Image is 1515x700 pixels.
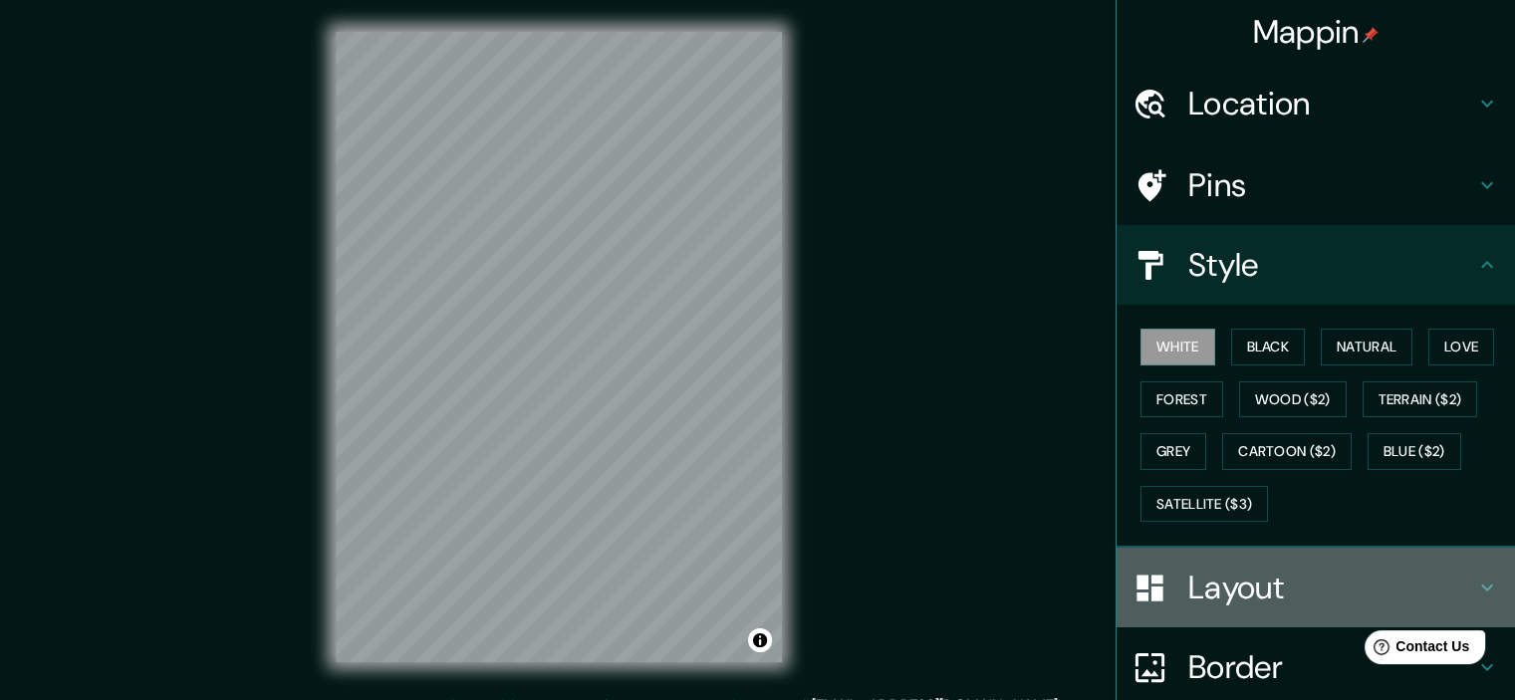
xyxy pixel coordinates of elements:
button: White [1140,329,1215,365]
button: Love [1428,329,1494,365]
button: Forest [1140,381,1223,418]
h4: Mappin [1253,12,1380,52]
img: pin-icon.png [1363,27,1379,43]
div: Style [1117,225,1515,305]
button: Cartoon ($2) [1222,433,1352,470]
button: Wood ($2) [1239,381,1347,418]
button: Black [1231,329,1306,365]
div: Pins [1117,145,1515,225]
iframe: Help widget launcher [1338,622,1493,678]
button: Blue ($2) [1368,433,1461,470]
h4: Layout [1188,568,1475,607]
h4: Pins [1188,165,1475,205]
button: Natural [1321,329,1412,365]
div: Location [1117,64,1515,143]
button: Satellite ($3) [1140,486,1268,523]
h4: Style [1188,245,1475,285]
button: Grey [1140,433,1206,470]
h4: Location [1188,84,1475,123]
div: Layout [1117,548,1515,627]
button: Terrain ($2) [1363,381,1478,418]
h4: Border [1188,647,1475,687]
canvas: Map [336,32,782,662]
button: Toggle attribution [748,628,772,652]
